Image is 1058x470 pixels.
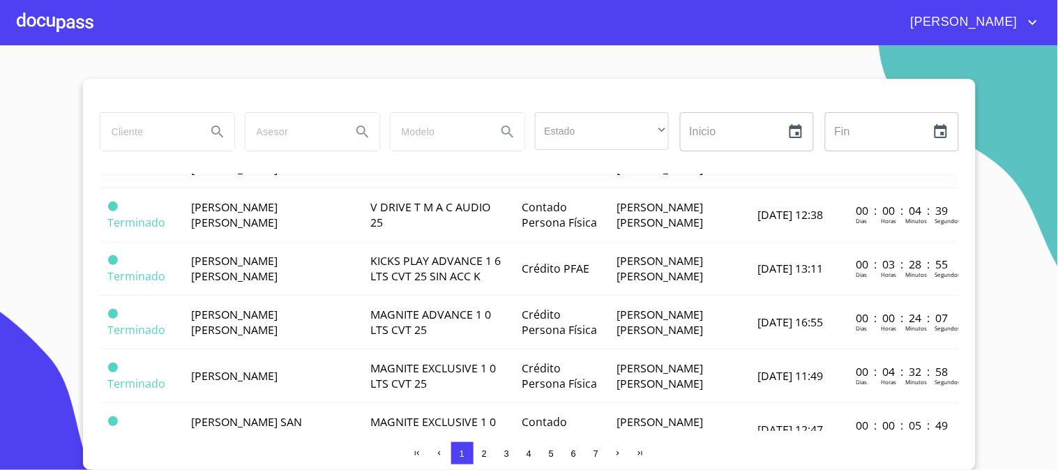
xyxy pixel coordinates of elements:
[617,253,704,284] span: [PERSON_NAME] [PERSON_NAME]
[504,448,509,459] span: 3
[370,253,501,284] span: KICKS PLAY ADVANCE 1 6 LTS CVT 25 SIN ACC K
[108,215,166,230] span: Terminado
[549,448,554,459] span: 5
[856,324,867,332] p: Dias
[881,271,896,278] p: Horas
[108,255,118,265] span: Terminado
[370,414,496,445] span: MAGNITE EXCLUSIVE 1 0 LTS MT 25
[522,361,598,391] span: Crédito Persona Física
[460,448,464,459] span: 1
[881,378,896,386] p: Horas
[191,414,302,445] span: [PERSON_NAME] SAN [PERSON_NAME]
[905,271,927,278] p: Minutos
[245,113,340,151] input: search
[522,307,598,338] span: Crédito Persona Física
[905,378,927,386] p: Minutos
[518,442,541,464] button: 4
[758,422,824,437] span: [DATE] 12:47
[522,261,590,276] span: Crédito PFAE
[191,368,278,384] span: [PERSON_NAME]
[900,11,1041,33] button: account of current user
[522,199,598,230] span: Contado Persona Física
[856,203,950,218] p: 00 : 00 : 04 : 39
[856,310,950,326] p: 00 : 00 : 24 : 07
[935,271,960,278] p: Segundos
[905,324,927,332] p: Minutos
[617,199,704,230] span: [PERSON_NAME] [PERSON_NAME]
[856,217,867,225] p: Dias
[900,11,1025,33] span: [PERSON_NAME]
[191,307,278,338] span: [PERSON_NAME] [PERSON_NAME]
[191,253,278,284] span: [PERSON_NAME] [PERSON_NAME]
[191,199,278,230] span: [PERSON_NAME] [PERSON_NAME]
[108,430,166,445] span: Terminado
[905,217,927,225] p: Minutos
[617,307,704,338] span: [PERSON_NAME] [PERSON_NAME]
[370,361,496,391] span: MAGNITE EXCLUSIVE 1 0 LTS CVT 25
[881,217,896,225] p: Horas
[522,414,598,445] span: Contado Persona Física
[108,268,166,284] span: Terminado
[491,115,524,149] button: Search
[758,368,824,384] span: [DATE] 11:49
[856,418,950,433] p: 00 : 00 : 05 : 49
[585,442,607,464] button: 7
[108,376,166,391] span: Terminado
[594,448,598,459] span: 7
[451,442,474,464] button: 1
[100,113,195,151] input: search
[527,448,531,459] span: 4
[758,314,824,330] span: [DATE] 16:55
[346,115,379,149] button: Search
[617,361,704,391] span: [PERSON_NAME] [PERSON_NAME]
[617,414,704,445] span: [PERSON_NAME] [PERSON_NAME]
[391,113,485,151] input: search
[856,271,867,278] p: Dias
[856,257,950,272] p: 00 : 03 : 28 : 55
[563,442,585,464] button: 6
[108,309,118,319] span: Terminado
[201,115,234,149] button: Search
[571,448,576,459] span: 6
[370,307,491,338] span: MAGNITE ADVANCE 1 0 LTS CVT 25
[496,442,518,464] button: 3
[935,378,960,386] p: Segundos
[541,442,563,464] button: 5
[856,378,867,386] p: Dias
[935,217,960,225] p: Segundos
[108,202,118,211] span: Terminado
[108,416,118,426] span: Terminado
[856,364,950,379] p: 00 : 04 : 32 : 58
[935,324,960,332] p: Segundos
[108,322,166,338] span: Terminado
[482,448,487,459] span: 2
[881,324,896,332] p: Horas
[758,207,824,222] span: [DATE] 12:38
[474,442,496,464] button: 2
[108,363,118,372] span: Terminado
[535,112,669,150] div: ​
[370,199,490,230] span: V DRIVE T M A C AUDIO 25
[758,261,824,276] span: [DATE] 13:11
